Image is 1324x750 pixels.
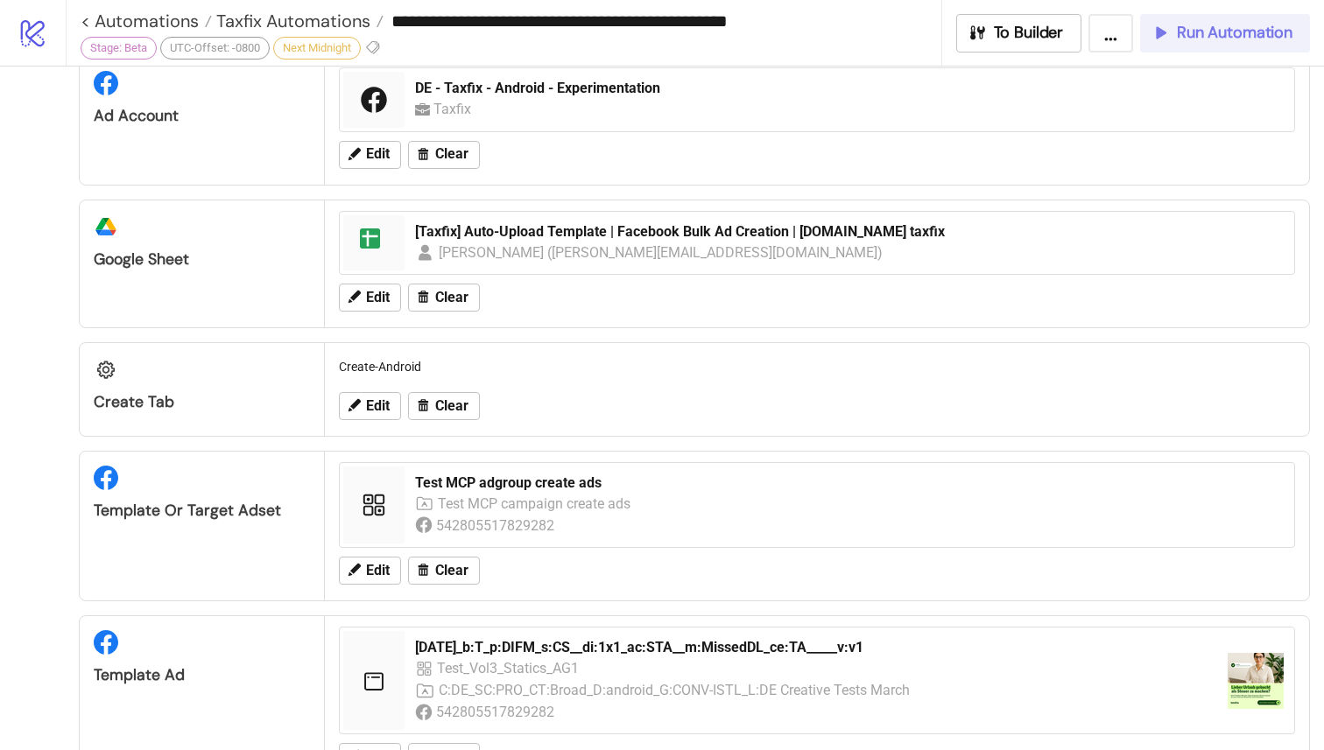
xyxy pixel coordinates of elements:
button: Clear [408,557,480,585]
span: Run Automation [1177,23,1292,43]
button: Edit [339,141,401,169]
span: Edit [366,398,390,414]
img: https://scontent-fra3-2.xx.fbcdn.net/v/t45.1600-4/532467494_1813390619556383_6955922857643299339_... [1228,653,1284,709]
span: Clear [435,398,468,414]
div: Create Tab [94,392,310,412]
span: Edit [366,146,390,162]
button: Edit [339,284,401,312]
div: 542805517829282 [436,701,558,723]
span: Edit [366,563,390,578]
a: Taxfix Automations [212,12,384,30]
div: Create-Android [332,350,1302,383]
span: Clear [435,290,468,305]
button: To Builder [956,14,1082,53]
div: Taxfix [433,98,477,120]
button: Clear [408,141,480,169]
div: Ad Account [94,106,310,126]
span: To Builder [994,23,1064,43]
div: [Taxfix] Auto-Upload Template | Facebook Bulk Ad Creation | [DOMAIN_NAME] taxfix [415,222,1284,242]
div: Template or Target Adset [94,501,310,521]
div: Test MCP adgroup create ads [415,473,1284,493]
div: [PERSON_NAME] ([PERSON_NAME][EMAIL_ADDRESS][DOMAIN_NAME]) [439,242,884,263]
button: Run Automation [1140,14,1310,53]
div: Test MCP campaign create ads [438,493,632,515]
span: Clear [435,563,468,578]
div: Test_Vol3_Statics_AG1 [437,657,581,679]
div: Next Midnight [273,37,361,60]
div: [DATE]_b:T_p:DIFM_s:CS__di:1x1_ac:STA__m:MissedDL_ce:TA_____v:v1 [415,638,1214,657]
div: C:DE_SC:PRO_CT:Broad_D:android_G:CONV-ISTL_L:DE Creative Tests March [439,679,911,701]
button: Clear [408,392,480,420]
div: DE - Taxfix - Android - Experimentation [415,79,1284,98]
button: Edit [339,557,401,585]
span: Clear [435,146,468,162]
div: Stage: Beta [81,37,157,60]
button: Clear [408,284,480,312]
a: < Automations [81,12,212,30]
button: Edit [339,392,401,420]
span: Edit [366,290,390,305]
div: 542805517829282 [436,515,558,536]
div: UTC-Offset: -0800 [160,37,270,60]
div: Google Sheet [94,249,310,270]
button: ... [1088,14,1133,53]
div: Template Ad [94,665,310,685]
span: Taxfix Automations [212,10,370,32]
